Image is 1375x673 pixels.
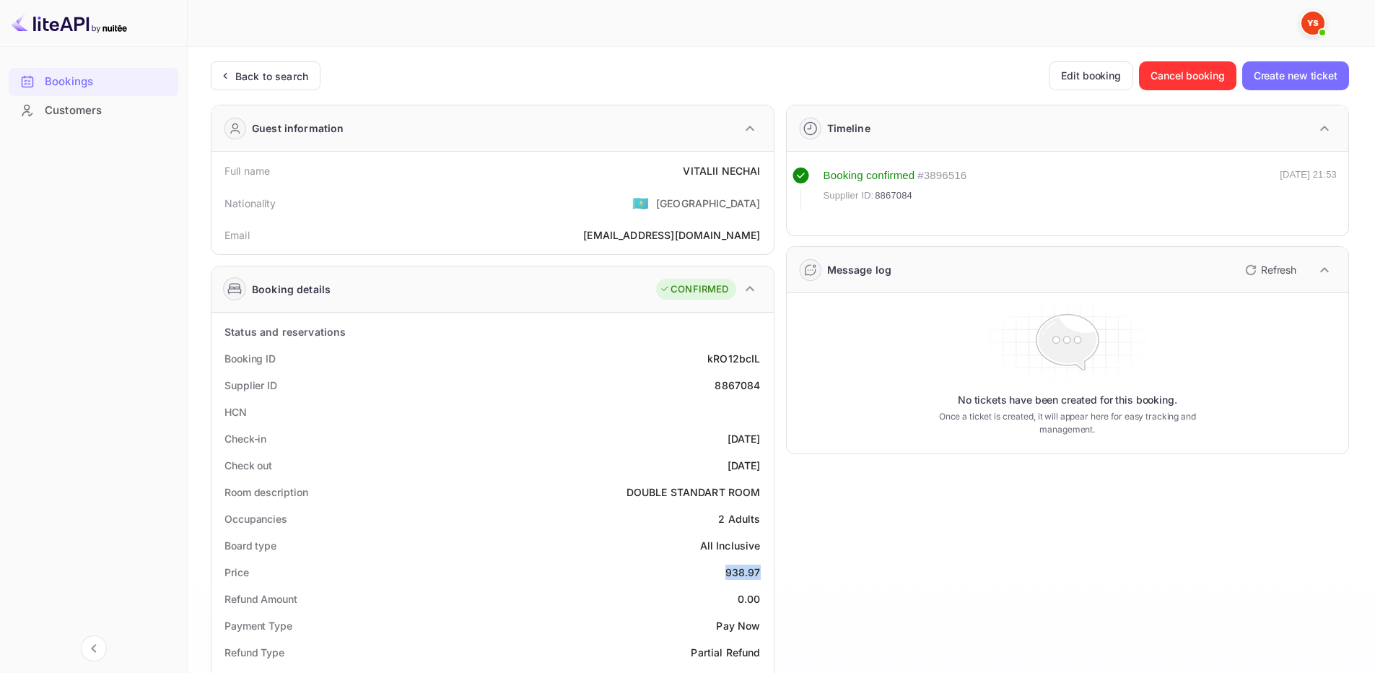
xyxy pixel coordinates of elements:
[824,168,915,184] div: Booking confirmed
[1049,61,1133,90] button: Edit booking
[9,68,178,96] div: Bookings
[224,163,270,178] div: Full name
[224,378,277,393] div: Supplier ID
[916,410,1218,436] p: Once a ticket is created, it will appear here for easy tracking and management.
[728,458,761,473] div: [DATE]
[1139,61,1236,90] button: Cancel booking
[683,163,760,178] div: VITALII NECHAI
[224,351,276,366] div: Booking ID
[725,565,761,580] div: 938.97
[224,227,250,243] div: Email
[9,97,178,125] div: Customers
[224,404,247,420] div: HCN
[824,188,874,203] span: Supplier ID:
[224,511,287,526] div: Occupancies
[9,97,178,123] a: Customers
[224,565,249,580] div: Price
[235,69,308,84] div: Back to search
[738,591,761,607] div: 0.00
[716,618,760,633] div: Pay Now
[958,393,1177,407] p: No tickets have been created for this booking.
[12,12,127,35] img: LiteAPI logo
[718,511,760,526] div: 2 Adults
[1301,12,1324,35] img: Yandex Support
[691,645,760,660] div: Partial Refund
[715,378,760,393] div: 8867084
[224,324,346,339] div: Status and reservations
[875,188,912,203] span: 8867084
[45,103,171,119] div: Customers
[224,591,297,607] div: Refund Amount
[252,121,344,136] div: Guest information
[224,196,276,211] div: Nationality
[627,485,761,500] div: DOUBLE STANDART ROOM
[1261,262,1296,277] p: Refresh
[1280,168,1337,209] div: [DATE] 21:53
[1242,61,1349,90] button: Create new ticket
[827,262,892,277] div: Message log
[224,618,292,633] div: Payment Type
[224,431,266,446] div: Check-in
[224,485,307,500] div: Room description
[632,190,649,216] span: United States
[660,282,728,297] div: CONFIRMED
[45,74,171,90] div: Bookings
[917,168,966,184] div: # 3896516
[252,282,331,297] div: Booking details
[224,458,272,473] div: Check out
[81,635,107,661] button: Collapse navigation
[224,645,284,660] div: Refund Type
[728,431,761,446] div: [DATE]
[1236,259,1302,282] button: Refresh
[827,121,870,136] div: Timeline
[224,538,276,553] div: Board type
[583,227,760,243] div: [EMAIL_ADDRESS][DOMAIN_NAME]
[656,196,761,211] div: [GEOGRAPHIC_DATA]
[700,538,761,553] div: All Inclusive
[9,68,178,95] a: Bookings
[707,351,760,366] div: kRO12bcIL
